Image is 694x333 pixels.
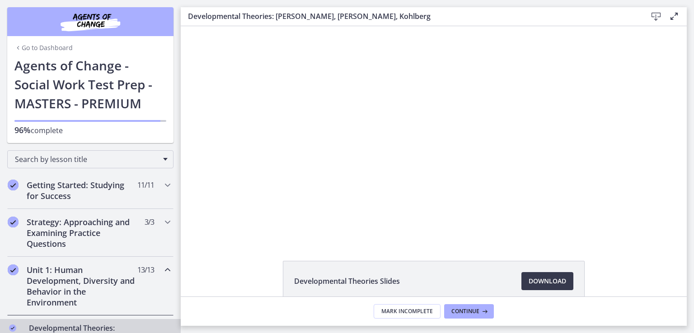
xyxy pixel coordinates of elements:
span: Download [529,276,566,287]
h1: Agents of Change - Social Work Test Prep - MASTERS - PREMIUM [14,56,166,113]
p: complete [14,125,166,136]
iframe: Video Lesson [181,26,687,240]
span: 96% [14,125,31,135]
i: Completed [8,264,19,275]
a: Go to Dashboard [14,43,73,52]
h3: Developmental Theories: [PERSON_NAME], [PERSON_NAME], Kohlberg [188,11,633,22]
h2: Unit 1: Human Development, Diversity and Behavior in the Environment [27,264,137,308]
div: Search by lesson title [7,150,173,168]
i: Completed [8,180,19,190]
h2: Strategy: Approaching and Examining Practice Questions [27,217,137,249]
i: Completed [8,217,19,227]
h2: Getting Started: Studying for Success [27,180,137,201]
span: Search by lesson title [15,154,159,164]
span: 11 / 11 [137,180,154,190]
button: Mark Incomplete [374,304,441,319]
span: 3 / 3 [145,217,154,227]
i: Completed [9,324,16,332]
img: Agents of Change Social Work Test Prep [36,11,145,32]
span: Developmental Theories Slides [294,276,400,287]
span: Mark Incomplete [381,308,433,315]
a: Download [521,272,573,290]
button: Continue [444,304,494,319]
span: 13 / 13 [137,264,154,275]
span: Continue [451,308,479,315]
